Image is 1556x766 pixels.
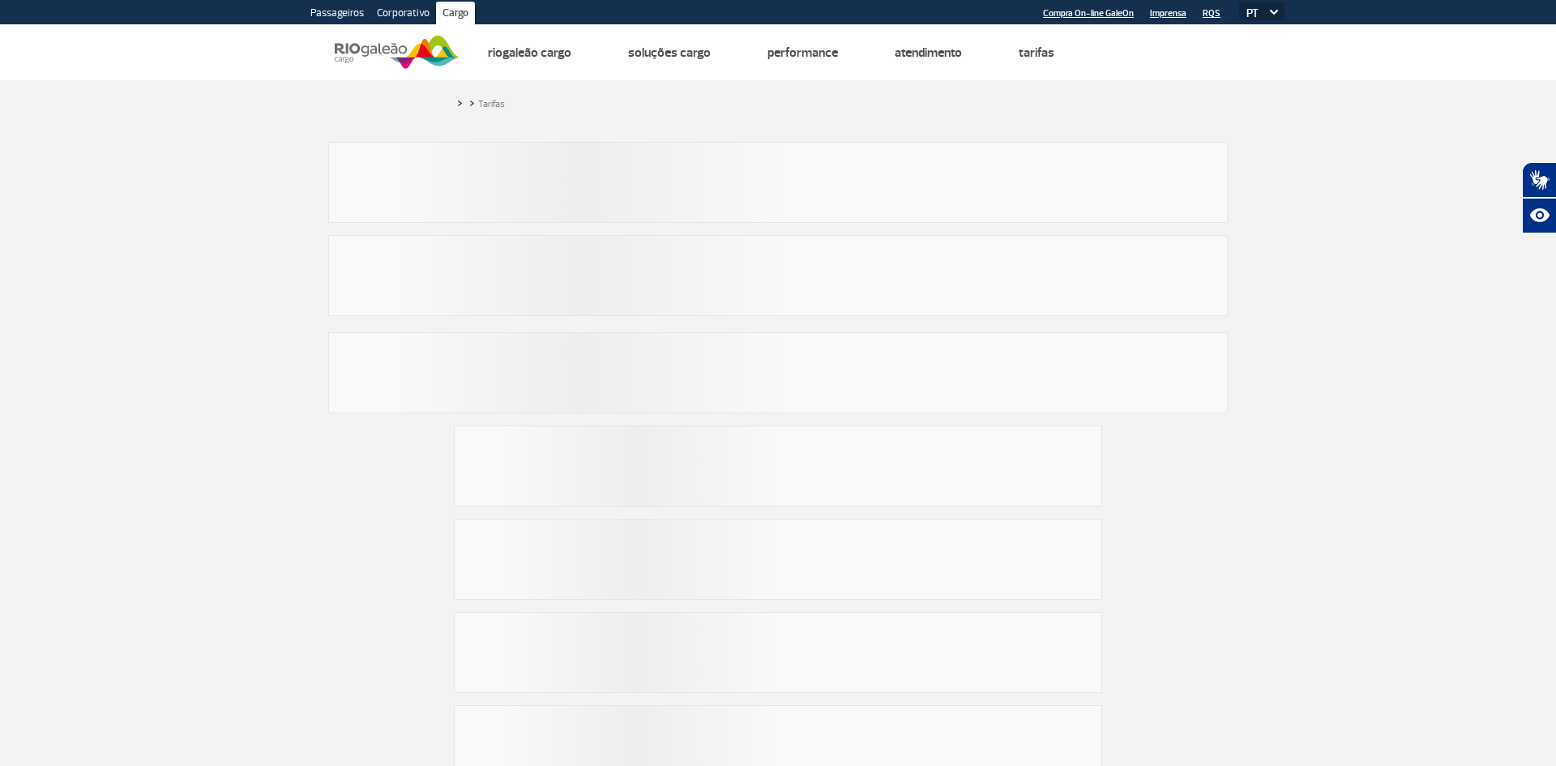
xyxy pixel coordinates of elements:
[469,93,475,112] a: >
[1019,45,1054,61] a: Tarifas
[457,93,463,112] a: >
[628,45,711,61] a: Soluções Cargo
[1522,162,1556,233] div: Plugin de acessibilidade da Hand Talk.
[1522,162,1556,198] button: Abrir tradutor de língua de sinais.
[478,98,505,110] a: Tarifas
[370,2,436,28] a: Corporativo
[304,2,370,28] a: Passageiros
[767,45,838,61] a: Performance
[1043,8,1134,19] a: Compra On-line GaleOn
[1522,198,1556,233] button: Abrir recursos assistivos.
[895,45,962,61] a: Atendimento
[1150,8,1186,19] a: Imprensa
[436,2,475,28] a: Cargo
[488,45,571,61] a: Riogaleão Cargo
[1203,8,1220,19] a: RQS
